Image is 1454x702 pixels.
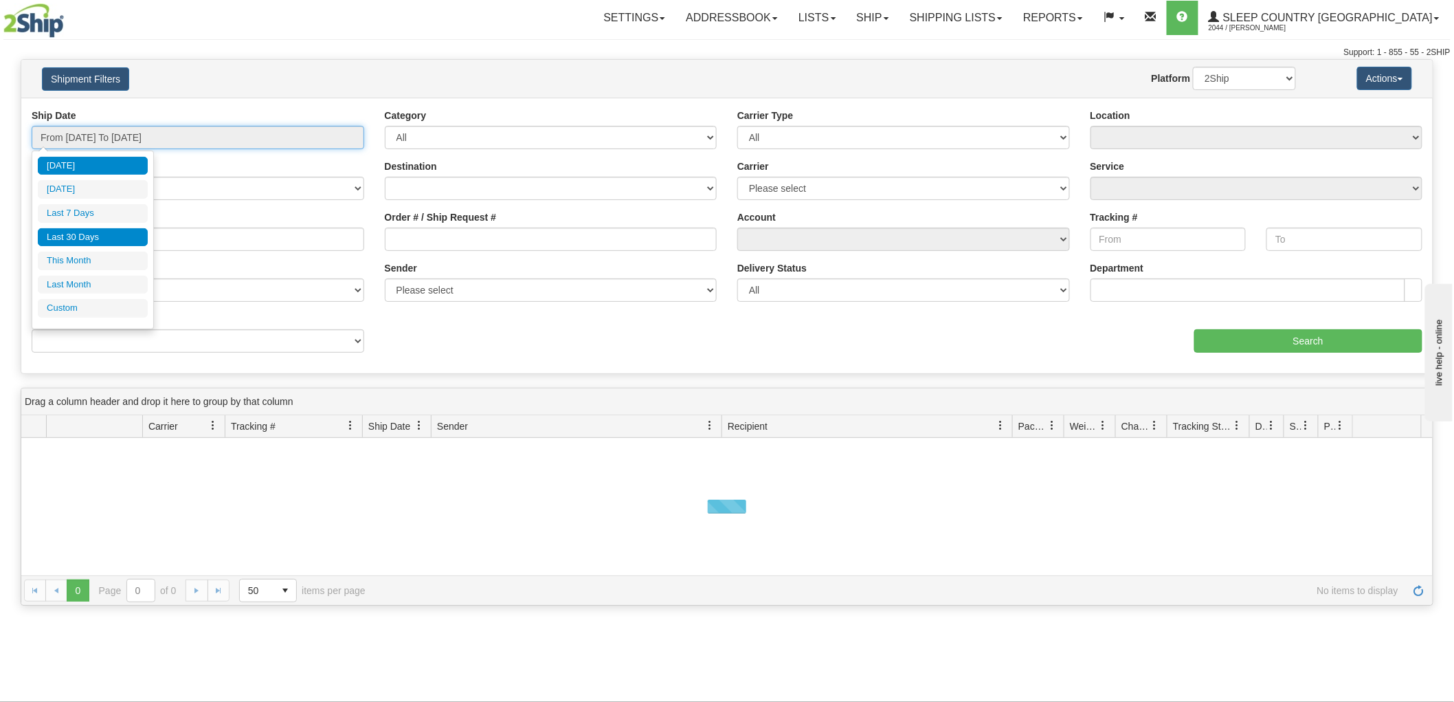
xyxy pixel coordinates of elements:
[67,580,89,602] span: Page 0
[1040,414,1064,437] a: Packages filter column settings
[148,419,178,433] span: Carrier
[1143,414,1167,437] a: Charge filter column settings
[1194,329,1422,353] input: Search
[1013,1,1093,35] a: Reports
[1226,414,1249,437] a: Tracking Status filter column settings
[38,157,148,175] li: [DATE]
[1357,67,1412,90] button: Actions
[42,67,129,91] button: Shipment Filters
[3,3,64,38] img: logo2044.jpg
[1090,228,1246,251] input: From
[1070,419,1099,433] span: Weight
[737,160,769,173] label: Carrier
[38,252,148,270] li: This Month
[1090,109,1130,122] label: Location
[407,414,431,437] a: Ship Date filter column settings
[675,1,788,35] a: Addressbook
[239,579,297,602] span: Page sizes drop down
[385,109,427,122] label: Category
[1324,419,1336,433] span: Pickup Status
[1266,228,1422,251] input: To
[1329,414,1352,437] a: Pickup Status filter column settings
[231,419,276,433] span: Tracking #
[38,204,148,223] li: Last 7 Days
[3,47,1451,58] div: Support: 1 - 855 - 55 - 2SHIP
[21,388,1433,415] div: grid grouping header
[38,276,148,294] li: Last Month
[248,584,266,597] span: 50
[274,580,296,602] span: select
[1290,419,1301,433] span: Shipment Issues
[1090,160,1125,173] label: Service
[385,585,1398,596] span: No items to display
[385,160,437,173] label: Destination
[1260,414,1284,437] a: Delivery Status filter column settings
[38,299,148,318] li: Custom
[38,228,148,247] li: Last 30 Days
[38,180,148,199] li: [DATE]
[1121,419,1150,433] span: Charge
[899,1,1013,35] a: Shipping lists
[10,12,127,22] div: live help - online
[201,414,225,437] a: Carrier filter column settings
[32,109,76,122] label: Ship Date
[437,419,468,433] span: Sender
[239,579,366,602] span: items per page
[737,261,807,275] label: Delivery Status
[1173,419,1233,433] span: Tracking Status
[1090,210,1138,224] label: Tracking #
[1092,414,1115,437] a: Weight filter column settings
[1090,261,1144,275] label: Department
[1295,414,1318,437] a: Shipment Issues filter column settings
[593,1,675,35] a: Settings
[385,210,497,224] label: Order # / Ship Request #
[788,1,846,35] a: Lists
[1018,419,1047,433] span: Packages
[99,579,177,602] span: Page of 0
[1152,72,1191,85] label: Platform
[1209,21,1312,35] span: 2044 / [PERSON_NAME]
[737,210,776,224] label: Account
[339,414,362,437] a: Tracking # filter column settings
[728,419,768,433] span: Recipient
[698,414,722,437] a: Sender filter column settings
[1408,580,1430,602] a: Refresh
[1198,1,1450,35] a: Sleep Country [GEOGRAPHIC_DATA] 2044 / [PERSON_NAME]
[1220,12,1433,23] span: Sleep Country [GEOGRAPHIC_DATA]
[847,1,899,35] a: Ship
[737,109,793,122] label: Carrier Type
[385,261,417,275] label: Sender
[1422,281,1453,421] iframe: chat widget
[989,414,1012,437] a: Recipient filter column settings
[1255,419,1267,433] span: Delivery Status
[368,419,410,433] span: Ship Date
